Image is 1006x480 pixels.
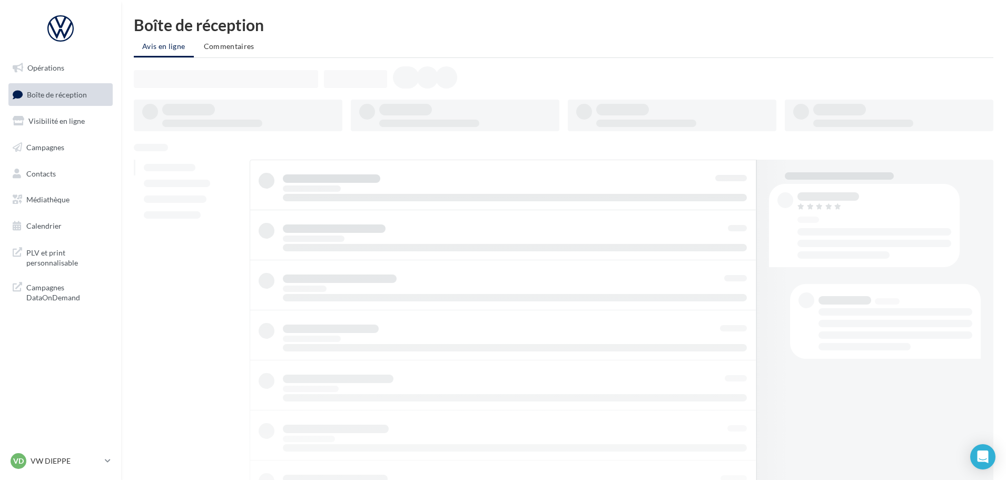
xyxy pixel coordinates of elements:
span: Commentaires [204,42,254,51]
span: VD [13,456,24,466]
a: Calendrier [6,215,115,237]
span: Opérations [27,63,64,72]
a: Campagnes DataOnDemand [6,276,115,307]
a: Visibilité en ligne [6,110,115,132]
a: Boîte de réception [6,83,115,106]
span: Visibilité en ligne [28,116,85,125]
a: Opérations [6,57,115,79]
span: Campagnes DataOnDemand [26,280,109,303]
span: Campagnes [26,143,64,152]
div: Open Intercom Messenger [970,444,995,469]
span: Calendrier [26,221,62,230]
span: Médiathèque [26,195,70,204]
span: Boîte de réception [27,90,87,99]
a: PLV et print personnalisable [6,241,115,272]
a: Médiathèque [6,189,115,211]
a: Campagnes [6,136,115,159]
p: VW DIEPPE [31,456,101,466]
span: Contacts [26,169,56,178]
div: Boîte de réception [134,17,993,33]
a: Contacts [6,163,115,185]
a: VD VW DIEPPE [8,451,113,471]
span: PLV et print personnalisable [26,246,109,268]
